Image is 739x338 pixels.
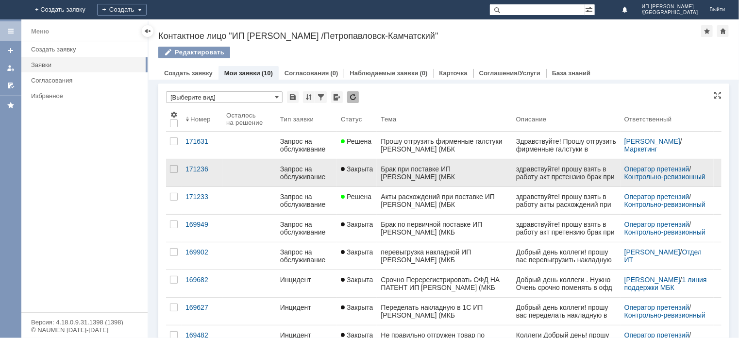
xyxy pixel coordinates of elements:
[182,132,222,159] a: 171631
[331,69,338,77] div: (0)
[31,46,142,53] div: Создать заявку
[315,91,327,103] div: Фильтрация...
[341,248,373,256] span: Закрыта
[377,187,512,214] a: Акты расхождений при поставке ИП [PERSON_NAME] (МБК [GEOGRAPHIC_DATA])
[624,220,689,228] a: Оператор претензий
[624,165,689,173] a: Оператор претензий
[31,92,131,100] div: Избранное
[31,327,138,333] div: © NAUMEN [DATE]-[DATE]
[182,298,222,325] a: 169627
[381,165,508,181] div: Брак при поставке ИП [PERSON_NAME] (МБК [GEOGRAPHIC_DATA])
[381,116,396,123] div: Тема
[226,112,265,126] div: Осталось на решение
[303,91,315,103] div: Сортировка...
[341,276,373,284] span: Закрыта
[337,159,377,186] a: Закрыта
[276,270,337,297] a: Инцидент
[381,137,508,153] div: Прошу отгрузить фирменные галстуки [PERSON_NAME] (МБК [GEOGRAPHIC_DATA])
[182,215,222,242] a: 169949
[624,220,710,236] div: /
[381,304,508,319] div: Переделать накладную в 1С ИП [PERSON_NAME] (МКБ [GEOGRAPHIC_DATA])
[701,25,713,37] div: Добавить в избранное
[337,242,377,270] a: Закрыта
[276,215,337,242] a: Запрос на обслуживание
[164,69,213,77] a: Создать заявку
[624,276,710,291] div: /
[624,193,710,208] div: /
[222,107,276,132] th: Осталось на решение
[624,137,680,145] a: [PERSON_NAME]
[280,116,314,123] div: Тип заявки
[624,248,680,256] a: [PERSON_NAME]
[717,25,729,37] div: Сделать домашней страницей
[182,107,222,132] th: Номер
[280,165,333,181] div: Запрос на обслуживание
[377,298,512,325] a: Переделать накладную в 1С ИП [PERSON_NAME] (МКБ [GEOGRAPHIC_DATA])
[377,107,512,132] th: Тема
[377,215,512,242] a: Брак по первичной поставке ИП [PERSON_NAME] (МКБ [GEOGRAPHIC_DATA])
[182,270,222,297] a: 169682
[262,69,273,77] div: (10)
[27,73,146,88] a: Согласования
[624,228,707,244] a: Контрольно-ревизионный отдел
[185,165,218,173] div: 171236
[341,137,371,145] span: Решена
[280,248,333,264] div: Запрос на обслуживание
[182,187,222,214] a: 171233
[337,132,377,159] a: Решена
[337,270,377,297] a: Закрыта
[3,60,18,76] a: Мои заявки
[3,78,18,93] a: Мои согласования
[276,159,337,186] a: Запрос на обслуживание
[276,298,337,325] a: Инцидент
[27,42,146,57] a: Создать заявку
[624,248,710,264] div: /
[714,91,722,99] div: На всю страницу
[27,57,146,72] a: Заявки
[280,193,333,208] div: Запрос на обслуживание
[341,165,373,173] span: Закрыта
[552,69,590,77] a: База знаний
[190,116,211,123] div: Номер
[182,159,222,186] a: 171236
[624,173,707,188] a: Контрольно-ревизионный отдел
[347,91,359,103] div: Обновлять список
[276,107,337,132] th: Тип заявки
[624,276,709,291] a: 1 линия поддержки МБК
[624,165,710,181] div: /
[624,304,689,311] a: Оператор претензий
[624,276,680,284] a: [PERSON_NAME]
[381,220,508,236] div: Брак по первичной поставке ИП [PERSON_NAME] (МКБ [GEOGRAPHIC_DATA])
[158,31,701,41] div: Контактное лицо "ИП [PERSON_NAME] /Петропавловск-Камчатский"
[97,4,147,16] div: Создать
[280,137,333,153] div: Запрос на обслуживание
[31,319,138,325] div: Версия: 4.18.0.9.31.1398 (1398)
[185,276,218,284] div: 169682
[285,69,329,77] a: Согласования
[3,43,18,58] a: Создать заявку
[185,248,218,256] div: 169902
[516,116,547,123] div: Описание
[377,242,512,270] a: перевыгрузка накладной ИП [PERSON_NAME] (МКБ [GEOGRAPHIC_DATA])
[624,145,657,153] a: Маркетинг
[31,26,49,37] div: Меню
[377,270,512,297] a: Срочно Перерегистрировать ОФД НА ПАТЕНТ ИП [PERSON_NAME] (МКБ [GEOGRAPHIC_DATA])
[276,187,337,214] a: Запрос на обслуживание
[224,69,260,77] a: Мои заявки
[642,4,698,10] span: ИП [PERSON_NAME]
[142,25,153,37] div: Скрыть меню
[280,220,333,236] div: Запрос на обслуживание
[341,220,373,228] span: Закрыта
[624,304,710,319] div: /
[31,77,142,84] div: Согласования
[377,159,512,186] a: Брак при поставке ИП [PERSON_NAME] (МБК [GEOGRAPHIC_DATA])
[381,193,508,208] div: Акты расхождений при поставке ИП [PERSON_NAME] (МБК [GEOGRAPHIC_DATA])
[185,220,218,228] div: 169949
[624,311,707,327] a: Контрольно-ревизионный отдел
[642,10,698,16] span: /[GEOGRAPHIC_DATA]
[341,116,362,123] div: Статус
[420,69,428,77] div: (0)
[439,69,468,77] a: Карточка
[381,276,508,291] div: Срочно Перерегистрировать ОФД НА ПАТЕНТ ИП [PERSON_NAME] (МКБ [GEOGRAPHIC_DATA])
[624,248,704,264] a: Отдел ИТ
